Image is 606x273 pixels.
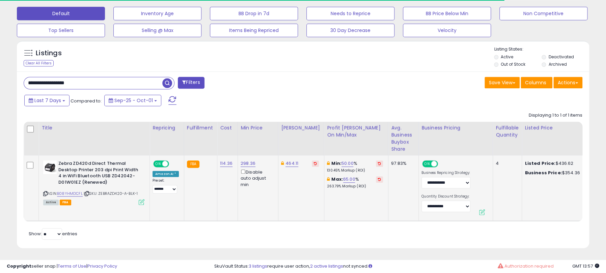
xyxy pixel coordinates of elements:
[43,160,57,174] img: 41hp0xIuHGL._SL40_.jpg
[525,170,581,176] div: $354.36
[525,160,555,166] b: Listed Price:
[210,24,298,37] button: Items Being Repriced
[310,263,343,269] a: 2 active listings
[504,263,554,269] span: Authorization required
[220,160,232,167] a: 114.36
[178,77,204,89] button: Filters
[57,191,83,196] a: B08YHMDCFL
[210,7,298,20] button: BB Drop in 7d
[7,263,117,270] div: seller snap | |
[214,263,599,270] div: SkuVault Status: require user action, not synced.
[24,60,54,66] div: Clear All Filters
[154,161,162,167] span: ON
[34,97,61,104] span: Last 7 Days
[71,98,102,104] span: Compared to:
[327,184,383,189] p: 263.79% Markup (ROI)
[241,160,255,167] a: 298.36
[84,191,138,196] span: | SKU: ZEBRAZD420-A-BLK-1
[341,160,354,167] a: 50.00
[58,263,86,269] a: Terms of Use
[113,7,201,20] button: Inventory Age
[42,124,147,131] div: Title
[501,61,525,67] label: Out of Stock
[241,124,275,131] div: Min Price
[87,263,117,269] a: Privacy Policy
[437,161,448,167] span: OFF
[496,124,519,139] div: Fulfillable Quantity
[153,124,181,131] div: Repricing
[17,7,105,20] button: Default
[421,194,470,199] label: Quantity Discount Strategy:
[496,160,517,166] div: 4
[220,124,235,131] div: Cost
[43,200,59,205] span: All listings currently available for purchase on Amazon
[29,231,77,237] span: Show: entries
[548,61,567,67] label: Archived
[17,24,105,37] button: Top Sellers
[343,176,355,183] a: 65.00
[187,124,214,131] div: Fulfillment
[241,168,273,188] div: Disable auto adjust min
[529,112,582,119] div: Displaying 1 to 1 of 1 items
[306,24,394,37] button: 30 Day Decrease
[114,97,153,104] span: Sep-25 - Oct-01
[525,124,583,131] div: Listed Price
[421,171,470,175] label: Business Repricing Strategy:
[7,263,31,269] strong: Copyright
[525,79,546,86] span: Columns
[403,24,491,37] button: Velocity
[327,160,383,173] div: %
[24,95,70,106] button: Last 7 Days
[391,160,413,166] div: 97.83%
[525,160,581,166] div: $436.62
[485,77,520,88] button: Save View
[572,263,599,269] span: 2025-10-9 13:57 GMT
[403,7,491,20] button: BB Price Below Min
[327,176,383,189] div: %
[113,24,201,37] button: Selling @ Max
[306,7,394,20] button: Needs to Reprice
[521,77,552,88] button: Columns
[104,95,161,106] button: Sep-25 - Oct-01
[168,161,179,167] span: OFF
[58,160,140,187] b: Zebra ZD420d Direct Thermal Desktop Printer 203 dpi Print Width 4 in WiFi Bluetooth USB ZD42042-D...
[324,122,388,155] th: The percentage added to the cost of goods (COGS) that forms the calculator for Min & Max prices.
[60,200,71,205] span: FBA
[331,160,341,166] b: Min:
[548,54,574,60] label: Deactivated
[187,160,199,168] small: FBA
[391,124,416,153] div: Avg. Business Buybox Share
[421,124,490,131] div: Business Pricing
[249,263,267,269] a: 3 listings
[423,161,431,167] span: ON
[501,54,513,60] label: Active
[331,176,343,182] b: Max:
[327,124,385,139] div: Profit [PERSON_NAME] on Min/Max
[494,46,589,53] p: Listing States:
[525,170,562,176] b: Business Price:
[285,160,298,167] a: 464.11
[327,168,383,173] p: 130.45% Markup (ROI)
[36,49,62,58] h5: Listings
[553,77,582,88] button: Actions
[153,171,179,177] div: Amazon AI *
[499,7,587,20] button: Non Competitive
[43,160,144,204] div: ASIN:
[281,124,321,131] div: [PERSON_NAME]
[153,178,179,193] div: Preset:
